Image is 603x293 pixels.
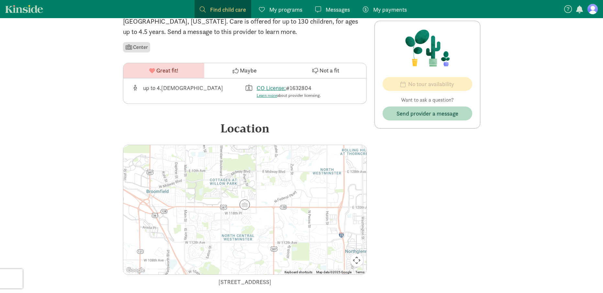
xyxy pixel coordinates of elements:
button: Maybe [204,63,285,78]
span: Map data ©2025 Google [316,270,352,274]
span: Send provider a message [396,109,458,118]
div: #1632804 [257,84,321,99]
span: My payments [373,5,407,14]
a: Kinside [5,5,43,13]
div: up to 4.[DEMOGRAPHIC_DATA] [143,84,223,99]
div: Location [123,119,367,137]
li: Center [123,42,151,52]
div: License number [245,84,359,99]
p: The [PERSON_NAME][GEOGRAPHIC_DATA] is a licensed child care center in [GEOGRAPHIC_DATA], [US_STAT... [123,6,367,37]
a: CO License: [257,84,286,92]
button: Map camera controls [350,254,363,267]
span: Messages [326,5,350,14]
button: Keyboard shortcuts [285,270,312,275]
button: Send provider a message [383,107,472,120]
span: Maybe [240,66,257,75]
img: Google [125,266,146,275]
span: No tour availability [408,80,454,88]
a: Terms (opens in new tab) [355,270,364,274]
div: [STREET_ADDRESS] [123,277,367,286]
button: No tour availability [383,77,472,91]
div: Age range for children that this provider cares for [131,84,245,99]
button: Great fit! [123,63,204,78]
p: Want to ask a question? [383,96,472,104]
span: My programs [269,5,302,14]
a: Learn more [257,93,277,98]
span: Great fit! [156,66,178,75]
div: about provider licensing. [257,92,321,99]
a: Open this area in Google Maps (opens a new window) [125,266,146,275]
button: Not a fit [285,63,366,78]
span: Find child care [210,5,246,14]
span: Not a fit [319,66,339,75]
